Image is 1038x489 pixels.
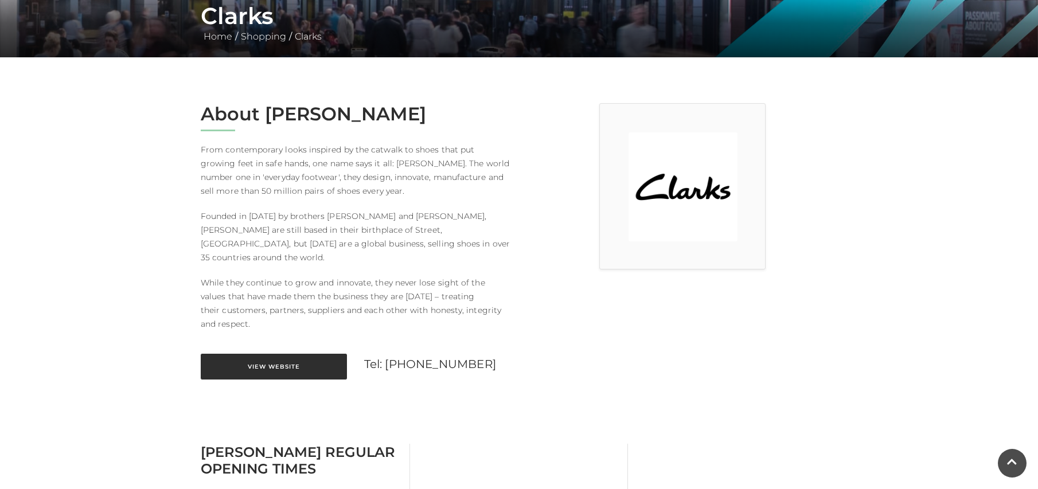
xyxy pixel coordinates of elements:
a: Home [201,31,235,42]
h2: About [PERSON_NAME] [201,103,510,125]
h1: Clarks [201,2,837,30]
p: While they continue to grow and innovate, they never lose sight of the values that have made them... [201,276,510,331]
h3: [PERSON_NAME] Regular Opening Times [201,444,401,477]
p: From contemporary looks inspired by the catwalk to shoes that put growing feet in safe hands, one... [201,143,510,198]
a: Clarks [292,31,325,42]
div: / / [192,2,846,44]
a: View Website [201,354,347,380]
a: Shopping [238,31,289,42]
a: Tel: [PHONE_NUMBER] [364,357,496,371]
p: Founded in [DATE] by brothers [PERSON_NAME] and [PERSON_NAME], [PERSON_NAME] are still based in t... [201,209,510,264]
